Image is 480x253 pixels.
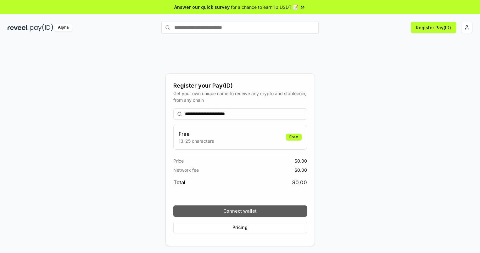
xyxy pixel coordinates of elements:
[411,22,456,33] button: Register Pay(ID)
[292,179,307,186] span: $ 0.00
[231,4,298,10] span: for a chance to earn 10 USDT 📝
[30,24,53,32] img: pay_id
[294,167,307,173] span: $ 0.00
[286,134,302,141] div: Free
[173,81,307,90] div: Register your Pay(ID)
[173,167,199,173] span: Network fee
[174,4,230,10] span: Answer our quick survey
[173,90,307,103] div: Get your own unique name to receive any crypto and stablecoin, from any chain
[8,24,29,32] img: reveel_dark
[294,158,307,164] span: $ 0.00
[173,222,307,233] button: Pricing
[179,130,214,138] h3: Free
[173,205,307,217] button: Connect wallet
[54,24,72,32] div: Alpha
[179,138,214,144] p: 13-25 characters
[173,158,184,164] span: Price
[173,179,185,186] span: Total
